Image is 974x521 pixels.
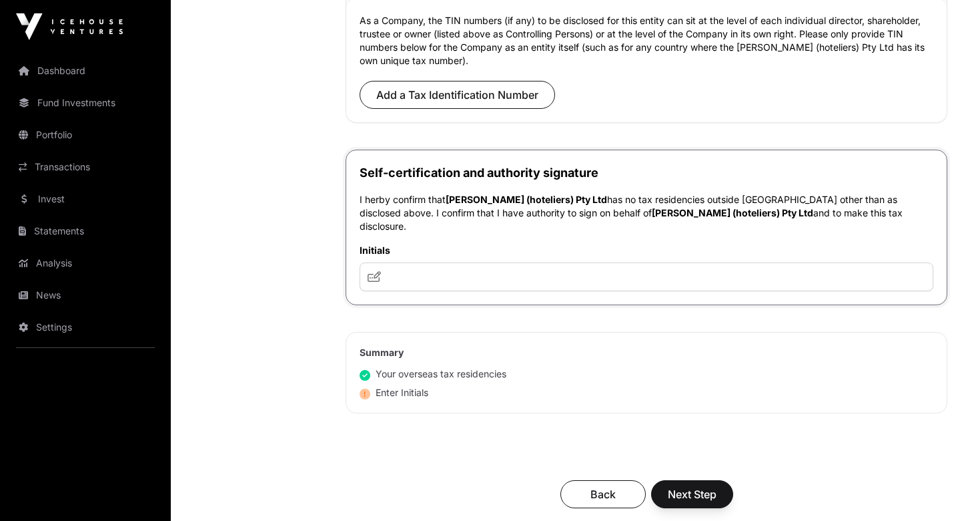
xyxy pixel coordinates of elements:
img: Icehouse Ventures Logo [16,13,123,40]
span: Back [577,486,629,502]
a: Settings [11,313,160,342]
span: [PERSON_NAME] (hoteliers) Pty Ltd [652,207,813,218]
span: Add a Tax Identification Number [376,87,538,103]
div: Enter Initials [360,386,428,399]
label: Initials [360,244,933,257]
p: I herby confirm that has no tax residencies outside [GEOGRAPHIC_DATA] other than as disclosed abo... [360,193,933,233]
button: Next Step [651,480,733,508]
a: Analysis [11,248,160,278]
a: Portfolio [11,120,160,150]
iframe: Chat Widget [907,457,974,521]
h2: Summary [360,346,933,359]
button: Add a Tax Identification Number [360,81,555,109]
span: Next Step [668,486,716,502]
h2: Self-certification and authority signature [360,164,933,182]
a: Fund Investments [11,88,160,118]
a: News [11,281,160,310]
a: Statements [11,216,160,246]
a: Transactions [11,152,160,182]
p: As a Company, the TIN numbers (if any) to be disclosed for this entity can sit at the level of ea... [360,14,933,67]
button: Back [560,480,646,508]
a: Dashboard [11,56,160,85]
div: Your overseas tax residencies [360,367,506,381]
a: Invest [11,184,160,214]
span: [PERSON_NAME] (hoteliers) Pty Ltd [446,194,607,205]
